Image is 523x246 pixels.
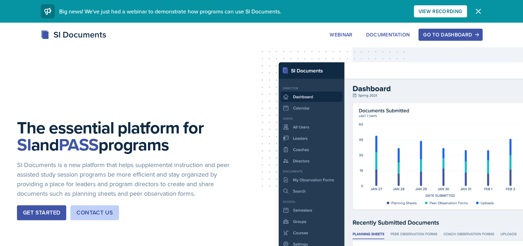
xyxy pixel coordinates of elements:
[419,29,482,41] button: Go to Dashboard
[419,8,462,14] div: View Recording
[330,32,352,38] div: Webinar
[366,32,410,38] div: Documentation
[423,32,478,38] div: Go to Dashboard
[414,5,467,17] button: View Recording
[76,208,113,217] div: Contact Us
[17,205,66,220] button: Get Started
[70,205,119,220] button: Contact Us
[41,28,106,41] div: SI Documents
[325,29,357,41] button: Webinar
[59,7,281,15] span: Big news! We've just had a webinar to demonstrate how programs can use SI Documents.
[362,29,415,41] button: Documentation
[23,208,60,217] div: Get Started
